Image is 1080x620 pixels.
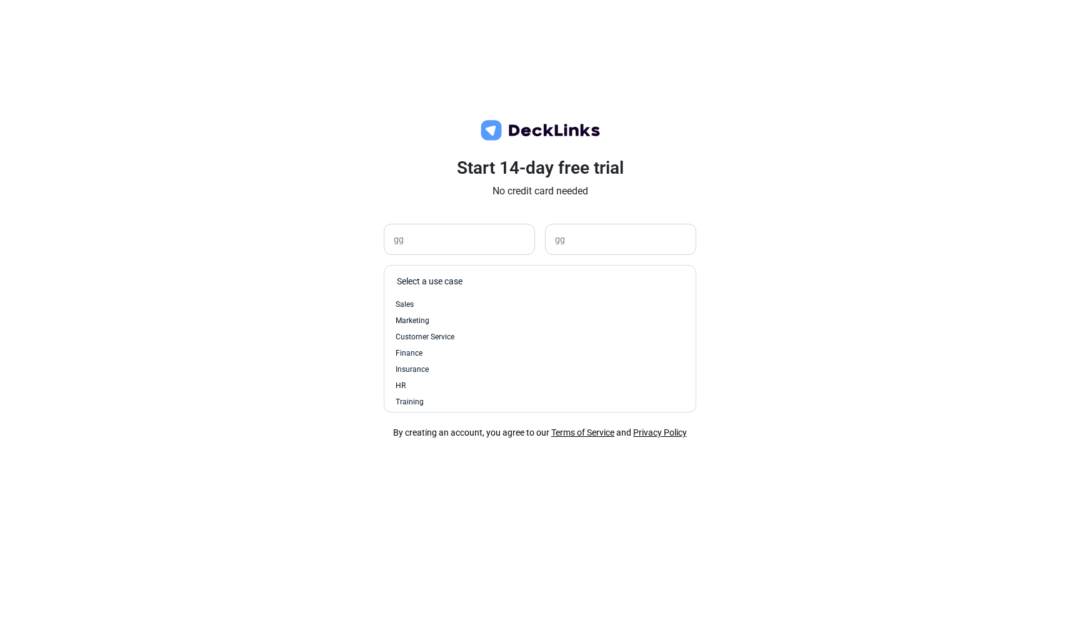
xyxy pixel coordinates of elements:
[397,274,689,287] div: Select a use case
[633,427,687,437] a: Privacy Policy
[396,347,422,359] span: Finance
[396,380,406,391] span: HR
[384,157,696,179] h3: Start 14-day free trial
[545,224,696,255] input: Enter your job title
[396,396,424,407] span: Training
[393,426,687,439] div: By creating an account, you agree to our and
[396,331,454,342] span: Customer Service
[396,299,414,310] span: Sales
[384,224,535,255] input: Enter your company name
[396,364,429,375] span: Insurance
[551,427,614,437] a: Terms of Service
[477,118,602,143] img: deck-links-logo.c572c7424dfa0d40c150da8c35de9cd0.svg
[396,315,429,326] span: Marketing
[384,184,696,199] p: No credit card needed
